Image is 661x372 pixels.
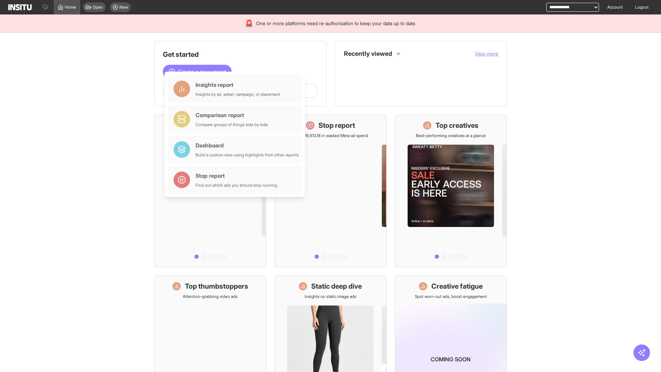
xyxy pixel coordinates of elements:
[436,121,479,130] h1: Top creatives
[196,152,299,158] div: Build a custom view using highlights from other reports
[256,20,416,27] span: One or more platforms need re-authorisation to keep your data up to date.
[293,133,368,138] p: Save £16,613.18 in wasted Meta ad spend
[311,281,362,291] h1: Static deep dive
[196,172,277,180] div: Stop report
[196,122,268,127] div: Compare groups of things side by side
[395,115,507,267] a: Top creativesBest-performing creatives at a glance
[196,81,280,89] div: Insights report
[196,111,268,119] div: Comparison report
[318,121,355,130] h1: Stop report
[416,133,486,138] p: Best-performing creatives at a glance
[196,183,277,188] div: Find out which ads you should stop running
[196,92,280,97] div: Insights by ad, adset, campaign, or placement
[183,294,238,299] p: Attention-grabbing video ads
[154,115,266,267] a: What's live nowSee all active ads instantly
[475,50,498,57] button: View more
[196,141,299,149] div: Dashboard
[274,115,386,267] a: Stop reportSave £16,613.18 in wasted Meta ad spend
[119,4,128,10] span: New
[163,65,232,79] button: Create a new report
[245,19,253,28] div: 🚨
[178,68,226,76] span: Create a new report
[8,4,32,10] img: Logo
[163,50,318,59] h1: Get started
[305,294,356,299] p: Insights on static image ads
[185,281,248,291] h1: Top thumbstoppers
[93,4,103,10] span: Open
[65,4,76,10] span: Home
[475,51,498,56] span: View more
